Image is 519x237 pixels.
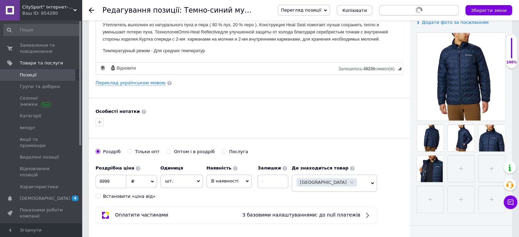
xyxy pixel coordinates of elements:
span: Замовлення та повідомлення [20,42,63,55]
input: 0 [96,175,126,188]
div: Встановити «ціна від» [103,193,156,199]
span: Групи та добірки [20,84,60,90]
b: Особисті нотатки [96,109,140,114]
span: Позиції [20,72,37,78]
span: З базовими налаштуваннями: до null платежів [242,212,360,218]
div: Тільки опт [135,149,160,155]
div: Оптом і в роздріб [174,149,215,155]
span: шт. [160,175,203,188]
a: Зробити резервну копію зараз [99,64,106,72]
a: Переклад українською мовою [96,80,165,86]
span: Додати фото за посиланням [422,20,489,25]
span: Видалені позиції [20,154,59,160]
span: Акції та промокоди [20,136,63,149]
span: Відновити [116,65,136,71]
div: Ваш ID: 854280 [22,10,82,16]
span: CitySport" Інтернет-магазин одягу та взуття для активного відпочинку та спорту [22,4,73,10]
span: Відновлення позицій [20,166,63,178]
div: Роздріб [103,149,121,155]
span: Оплатити частинами [115,212,168,218]
div: Послуга [229,149,248,155]
p: Температурный режим - Для средних температур [7,70,300,77]
span: Копіювати [342,8,367,13]
div: Повернутися назад [89,8,94,13]
span: 49226 [363,66,375,71]
span: [GEOGRAPHIC_DATA] [300,180,347,184]
strong: Наличие размера,замеры уточняйте по телефону,Viber или через чат. [7,19,173,25]
span: ₴ [131,179,134,184]
div: 100% [506,60,517,65]
div: 100% Якість заповнення [506,34,517,69]
span: 4 [72,195,78,201]
button: Зберегти зміни [465,5,512,15]
input: Пошук [3,24,81,36]
i: Зберегти зміни [471,8,507,13]
button: Копіювати [337,5,372,15]
p: ультралегкий темно-синий мужской пуховик Columbia Delta Ridge™ Down Hooded Jacket 1875902-464 ста... [7,30,300,66]
input: - [258,175,288,188]
button: Чат з покупцем [504,195,517,209]
span: Імпорт [20,125,35,131]
span: Показники роботи компанії [20,207,63,219]
span: Потягніть для зміни розмірів [398,67,401,70]
b: Роздрібна ціна [96,165,134,171]
span: Перегляд позиції [281,8,321,13]
span: Категорії [20,113,41,119]
span: В наявності [211,178,239,183]
span: Характеристики [20,184,58,190]
span: [DEMOGRAPHIC_DATA] [20,195,70,202]
b: Де знаходиться товар [292,165,348,171]
span: Товари та послуги [20,60,63,66]
p: размеры в наличии S ,M ,L [7,7,300,14]
b: Одиниця [160,165,183,171]
span: Сезонні знижки [20,95,63,107]
span: Omni-Heat Reflective [82,52,125,57]
a: Відновити [109,64,137,72]
b: Наявність [206,165,231,171]
b: Залишки [258,165,281,171]
div: Кiлькiсть символiв [338,65,398,71]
